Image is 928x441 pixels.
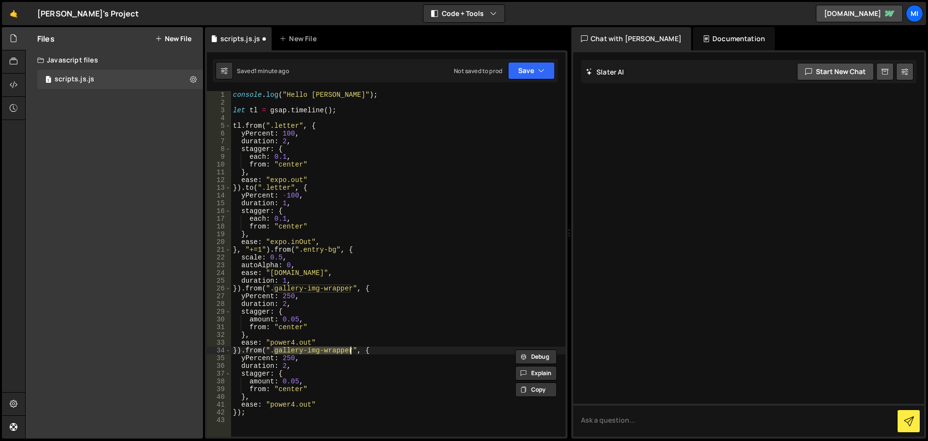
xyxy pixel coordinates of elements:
[207,277,231,285] div: 25
[816,5,903,22] a: [DOMAIN_NAME]
[26,50,203,70] div: Javascript files
[220,34,260,44] div: scripts.js.js
[207,354,231,362] div: 35
[207,246,231,254] div: 21
[207,184,231,192] div: 13
[207,269,231,277] div: 24
[254,67,289,75] div: 1 minute ago
[37,33,55,44] h2: Files
[207,114,231,122] div: 4
[207,238,231,246] div: 20
[207,230,231,238] div: 19
[37,8,139,19] div: [PERSON_NAME]'s Project
[207,215,231,223] div: 17
[207,393,231,401] div: 40
[207,106,231,114] div: 3
[515,382,557,397] button: Copy
[2,2,26,25] a: 🤙
[207,385,231,393] div: 39
[207,362,231,370] div: 36
[207,416,231,424] div: 43
[207,168,231,176] div: 11
[515,366,557,380] button: Explain
[45,76,51,84] span: 1
[207,323,231,331] div: 31
[207,223,231,230] div: 18
[207,91,231,99] div: 1
[207,153,231,161] div: 9
[207,401,231,409] div: 41
[693,27,775,50] div: Documentation
[207,331,231,339] div: 32
[207,378,231,385] div: 38
[155,35,191,43] button: New File
[237,67,289,75] div: Saved
[508,62,555,79] button: Save
[207,370,231,378] div: 37
[55,75,94,84] div: scripts.js.js
[207,261,231,269] div: 23
[207,176,231,184] div: 12
[207,254,231,261] div: 22
[207,130,231,137] div: 6
[207,122,231,130] div: 5
[207,137,231,145] div: 7
[797,63,874,80] button: Start new chat
[423,5,505,22] button: Code + Tools
[207,161,231,168] div: 10
[906,5,923,22] a: Mi
[207,347,231,354] div: 34
[207,292,231,300] div: 27
[454,67,502,75] div: Not saved to prod
[207,145,231,153] div: 8
[207,409,231,416] div: 42
[586,67,624,76] h2: Slater AI
[207,192,231,199] div: 14
[207,207,231,215] div: 16
[515,350,557,364] button: Debug
[207,339,231,347] div: 33
[571,27,691,50] div: Chat with [PERSON_NAME]
[207,199,231,207] div: 15
[207,99,231,106] div: 2
[207,300,231,308] div: 28
[207,308,231,316] div: 29
[279,34,320,44] div: New File
[207,316,231,323] div: 30
[37,70,203,89] div: 17052/46907.js
[207,285,231,292] div: 26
